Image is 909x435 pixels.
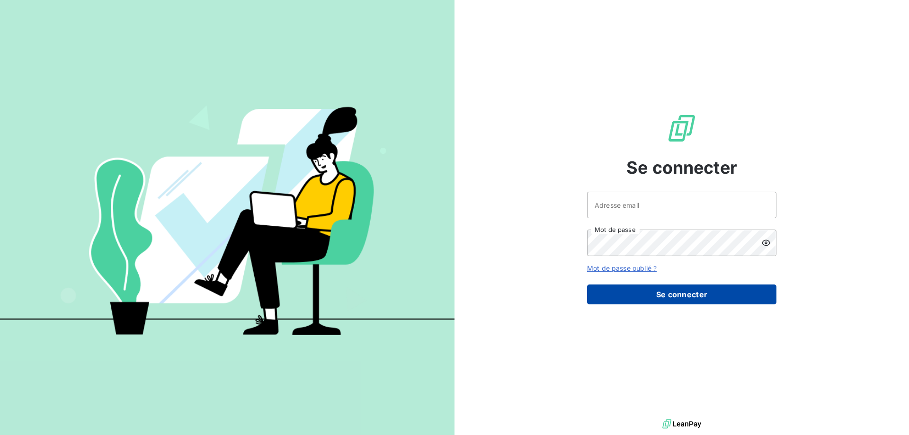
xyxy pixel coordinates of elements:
[587,192,776,218] input: placeholder
[667,113,697,143] img: Logo LeanPay
[626,155,737,180] span: Se connecter
[662,417,701,431] img: logo
[587,284,776,304] button: Se connecter
[587,264,657,272] a: Mot de passe oublié ?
